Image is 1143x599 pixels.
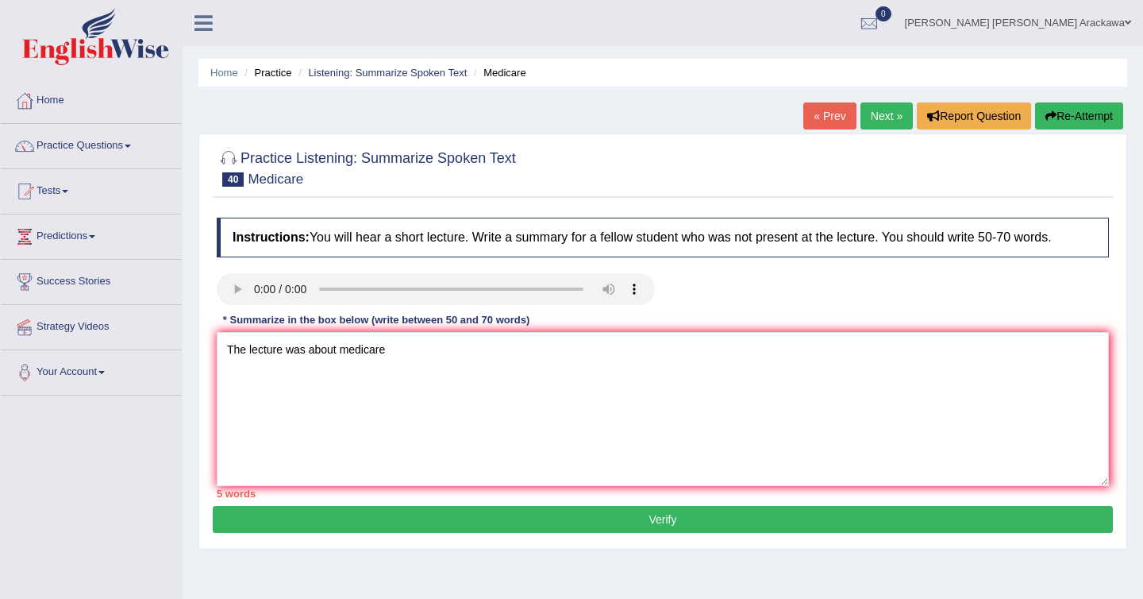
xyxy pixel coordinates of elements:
[1,169,182,209] a: Tests
[876,6,891,21] span: 0
[213,506,1113,533] button: Verify
[1,305,182,345] a: Strategy Videos
[241,65,291,80] li: Practice
[248,172,303,187] small: Medicare
[1,350,182,390] a: Your Account
[210,67,238,79] a: Home
[860,102,913,129] a: Next »
[217,313,536,328] div: * Summarize in the box below (write between 50 and 70 words)
[470,65,526,80] li: Medicare
[233,230,310,244] b: Instructions:
[917,102,1031,129] button: Report Question
[1,214,182,254] a: Predictions
[222,172,244,187] span: 40
[1,260,182,299] a: Success Stories
[1,79,182,118] a: Home
[217,147,516,187] h2: Practice Listening: Summarize Spoken Text
[217,218,1109,257] h4: You will hear a short lecture. Write a summary for a fellow student who was not present at the le...
[217,486,1109,501] div: 5 words
[1,124,182,164] a: Practice Questions
[803,102,856,129] a: « Prev
[1035,102,1123,129] button: Re-Attempt
[308,67,467,79] a: Listening: Summarize Spoken Text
